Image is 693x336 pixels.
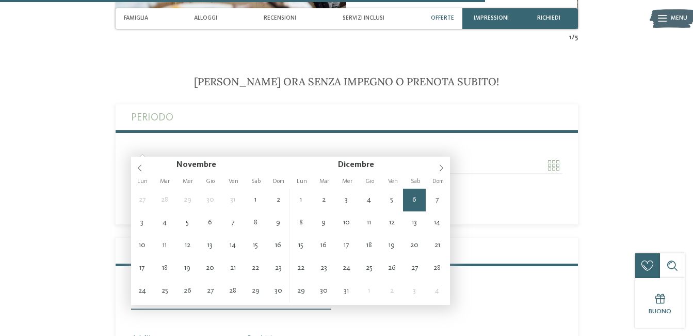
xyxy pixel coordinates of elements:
[359,178,381,185] span: Gio
[289,211,312,234] span: Dicembre 8, 2025
[426,189,448,211] span: Dicembre 7, 2025
[426,257,448,280] span: Dicembre 28, 2025
[335,280,358,302] span: Dicembre 31, 2025
[572,33,575,42] span: /
[427,178,449,185] span: Dom
[380,189,403,211] span: Dicembre 5, 2025
[537,15,560,22] span: richiedi
[312,280,335,302] span: Dicembre 30, 2025
[199,211,221,234] span: Novembre 6, 2025
[153,280,176,302] span: Novembre 25, 2025
[289,234,312,257] span: Dicembre 15, 2025
[312,234,335,257] span: Dicembre 16, 2025
[153,211,176,234] span: Novembre 4, 2025
[289,280,312,302] span: Dicembre 29, 2025
[216,160,247,169] input: Year
[154,178,176,185] span: Mar
[338,161,374,169] span: Dicembre
[176,234,199,257] span: Novembre 12, 2025
[358,211,380,234] span: Dicembre 11, 2025
[176,211,199,234] span: Novembre 5, 2025
[194,75,499,88] span: [PERSON_NAME] ora senza impegno o prenota subito!
[221,257,244,280] span: Novembre 21, 2025
[335,234,358,257] span: Dicembre 17, 2025
[312,189,335,211] span: Dicembre 2, 2025
[221,234,244,257] span: Novembre 14, 2025
[380,211,403,234] span: Dicembre 12, 2025
[358,234,380,257] span: Dicembre 18, 2025
[431,15,454,22] span: Offerte
[426,280,448,302] span: Gennaio 4, 2026
[245,178,267,185] span: Sab
[312,211,335,234] span: Dicembre 9, 2025
[267,189,289,211] span: Novembre 2, 2025
[194,15,217,22] span: Alloggi
[380,280,403,302] span: Gennaio 2, 2026
[176,178,199,185] span: Mer
[153,189,176,211] span: Ottobre 28, 2025
[380,257,403,280] span: Dicembre 26, 2025
[569,33,572,42] span: 1
[244,280,267,302] span: Novembre 29, 2025
[404,178,427,185] span: Sab
[358,189,380,211] span: Dicembre 4, 2025
[291,178,313,185] span: Lun
[221,280,244,302] span: Novembre 28, 2025
[335,189,358,211] span: Dicembre 3, 2025
[313,178,336,185] span: Mar
[289,257,312,280] span: Dicembre 22, 2025
[267,280,289,302] span: Novembre 30, 2025
[244,257,267,280] span: Novembre 22, 2025
[403,280,426,302] span: Gennaio 3, 2026
[267,178,290,185] span: Dom
[312,257,335,280] span: Dicembre 23, 2025
[336,178,359,185] span: Mer
[575,33,578,42] span: 5
[426,211,448,234] span: Dicembre 14, 2025
[244,189,267,211] span: Novembre 1, 2025
[153,234,176,257] span: Novembre 11, 2025
[222,178,245,185] span: Ven
[358,280,380,302] span: Gennaio 1, 2026
[635,278,685,328] a: Buono
[176,280,199,302] span: Novembre 26, 2025
[335,257,358,280] span: Dicembre 24, 2025
[199,189,221,211] span: Ottobre 30, 2025
[221,189,244,211] span: Ottobre 31, 2025
[649,308,671,315] span: Buono
[426,234,448,257] span: Dicembre 21, 2025
[131,189,154,211] span: Ottobre 27, 2025
[403,189,426,211] span: Dicembre 6, 2025
[244,234,267,257] span: Novembre 15, 2025
[153,257,176,280] span: Novembre 18, 2025
[244,211,267,234] span: Novembre 8, 2025
[176,189,199,211] span: Ottobre 29, 2025
[176,257,199,280] span: Novembre 19, 2025
[221,211,244,234] span: Novembre 7, 2025
[374,160,405,169] input: Year
[131,104,562,130] label: Periodo
[358,257,380,280] span: Dicembre 25, 2025
[267,234,289,257] span: Novembre 16, 2025
[343,15,384,22] span: Servizi inclusi
[131,211,154,234] span: Novembre 3, 2025
[199,280,221,302] span: Novembre 27, 2025
[131,234,154,257] span: Novembre 10, 2025
[381,178,404,185] span: Ven
[199,234,221,257] span: Novembre 13, 2025
[403,257,426,280] span: Dicembre 27, 2025
[199,257,221,280] span: Novembre 20, 2025
[267,211,289,234] span: Novembre 9, 2025
[289,189,312,211] span: Dicembre 1, 2025
[335,211,358,234] span: Dicembre 10, 2025
[264,15,296,22] span: Recensioni
[267,257,289,280] span: Novembre 23, 2025
[380,234,403,257] span: Dicembre 19, 2025
[176,161,216,169] span: Novembre
[403,234,426,257] span: Dicembre 20, 2025
[199,178,222,185] span: Gio
[131,257,154,280] span: Novembre 17, 2025
[131,280,154,302] span: Novembre 24, 2025
[131,178,154,185] span: Lun
[474,15,509,22] span: Impressioni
